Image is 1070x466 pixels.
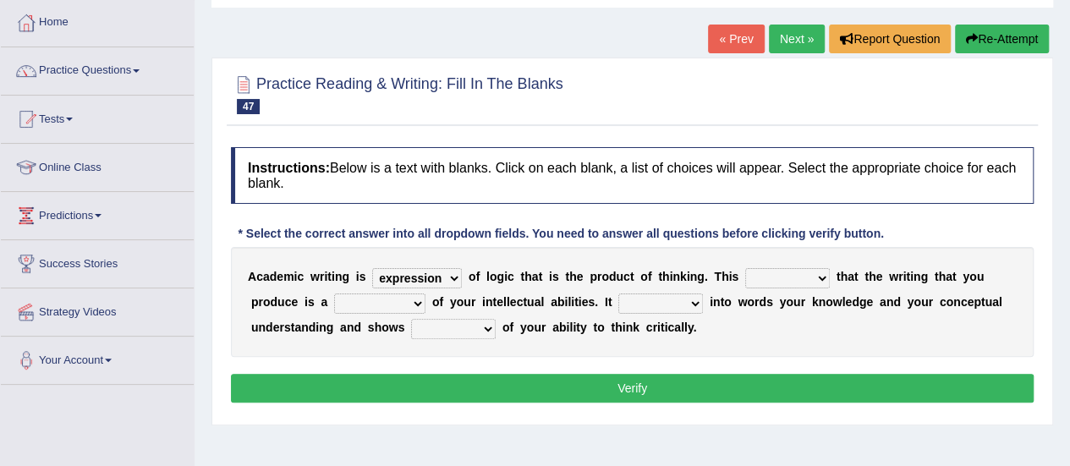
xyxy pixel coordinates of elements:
b: u [977,270,985,283]
b: t [935,270,939,283]
b: d [893,295,901,309]
b: u [616,270,623,283]
b: y [580,321,587,334]
b: e [967,295,974,309]
b: n [914,270,921,283]
b: . [693,321,696,334]
b: r [898,270,903,283]
b: n [486,295,493,309]
b: t [952,270,957,283]
a: « Prev [708,25,764,53]
b: i [571,295,574,309]
b: w [738,295,747,309]
b: s [552,270,559,283]
b: d [266,321,273,334]
b: w [833,295,842,309]
b: i [687,270,690,283]
b: l [540,295,544,309]
b: c [961,295,968,309]
b: i [356,270,359,283]
b: o [640,270,648,283]
b: o [490,270,497,283]
b: t [523,295,527,309]
div: * Select the correct answer into all dropdown fields. You need to answer all questions before cli... [231,225,891,243]
b: b [557,295,565,309]
b: s [732,270,738,283]
b: t [291,321,295,334]
b: o [527,321,535,334]
b: i [564,295,568,309]
b: a [532,270,539,283]
b: i [324,270,327,283]
a: Predictions [1,192,194,234]
b: l [569,321,573,334]
b: c [646,321,653,334]
b: . [705,270,708,283]
b: t [574,295,579,309]
b: n [301,321,309,334]
b: a [551,295,557,309]
b: o [826,295,833,309]
b: n [319,321,326,334]
b: o [914,295,921,309]
b: r [800,295,804,309]
b: h [722,270,729,283]
b: g [342,270,349,283]
b: n [347,321,354,334]
b: s [359,270,366,283]
b: i [294,270,298,283]
b: i [482,295,486,309]
b: l [503,295,507,309]
b: a [848,270,854,283]
b: u [251,321,259,334]
b: n [818,295,826,309]
b: r [258,295,262,309]
b: s [398,321,405,334]
b: I [605,295,608,309]
b: s [284,321,291,334]
b: l [486,270,490,283]
b: t [720,295,724,309]
b: r [471,295,475,309]
b: e [582,295,589,309]
b: a [340,321,347,334]
b: l [842,295,845,309]
b: h [662,270,670,283]
b: w [310,270,320,283]
b: i [566,321,569,334]
b: d [609,270,617,283]
span: 47 [237,99,260,114]
b: t [981,295,985,309]
b: i [332,270,335,283]
b: i [669,270,672,283]
b: e [845,295,852,309]
b: t [630,270,634,283]
b: a [294,321,301,334]
b: u [277,295,285,309]
b: e [291,295,298,309]
b: k [633,321,639,334]
b: t [608,295,612,309]
b: w [389,321,398,334]
b: h [840,270,848,283]
b: h [569,270,577,283]
b: o [597,321,605,334]
b: a [321,295,327,309]
b: Instructions: [248,161,330,175]
b: u [534,321,541,334]
b: d [354,321,361,334]
b: i [903,270,906,283]
b: r [652,321,656,334]
b: r [541,321,546,334]
b: r [754,295,759,309]
b: a [992,295,999,309]
b: i [549,270,552,283]
b: y [450,295,457,309]
b: c [256,270,263,283]
b: n [672,270,680,283]
b: b [559,321,567,334]
b: g [859,295,867,309]
b: u [921,295,929,309]
b: a [946,270,952,283]
b: n [335,270,343,283]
